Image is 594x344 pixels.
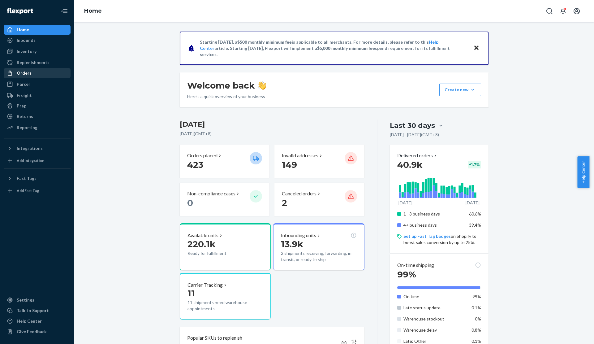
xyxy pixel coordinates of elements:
p: Warehouse delay [403,327,464,333]
a: Home [4,25,71,35]
span: 39.4% [469,222,481,228]
button: Carrier Tracking1111 shipments need warehouse appointments [180,273,271,320]
a: Help Center [4,316,71,326]
span: 13.9k [281,239,303,249]
p: [DATE] ( GMT+8 ) [180,131,364,137]
p: Late status update [403,305,464,311]
p: Invalid addresses [282,152,318,159]
div: Talk to Support [17,307,49,314]
a: Home [84,7,102,14]
p: Starting [DATE], a is applicable to all merchants. For more details, please refer to this article... [200,39,467,58]
h1: Welcome back [187,80,266,91]
div: + 1.7 % [468,161,481,168]
div: Home [17,27,29,33]
span: 0.1% [471,305,481,310]
span: 99% [472,294,481,299]
button: Invalid addresses 149 [274,145,364,178]
a: Replenishments [4,58,71,67]
div: Integrations [17,145,43,151]
a: Prep [4,101,71,111]
p: Non-compliance cases [187,190,235,197]
p: [DATE] [466,200,480,206]
ol: breadcrumbs [79,2,107,20]
img: Flexport logo [7,8,33,14]
p: Ready for fulfillment [187,250,245,256]
button: Close Navigation [58,5,71,17]
p: Inbounding units [281,232,316,239]
span: 423 [187,159,203,170]
p: 2 shipments receiving, forwarding, in transit, or ready to ship [281,250,356,263]
a: Inventory [4,46,71,56]
div: Settings [17,297,34,303]
p: 11 shipments need warehouse appointments [187,299,263,312]
div: Prep [17,103,26,109]
div: Returns [17,113,33,120]
p: On-time shipping [397,262,434,269]
span: $500 monthly minimum fee [237,39,292,45]
a: Add Integration [4,156,71,166]
a: Reporting [4,123,71,133]
span: 220.1k [187,239,216,249]
button: Inbounding units13.9k2 shipments receiving, forwarding, in transit, or ready to ship [273,223,364,270]
p: on Shopify to boost sales conversion by up to 25%. [403,233,481,246]
button: Open Search Box [543,5,556,17]
button: Orders placed 423 [180,145,269,178]
a: Parcel [4,79,71,89]
p: Popular SKUs to replenish [187,334,242,342]
button: Help Center [577,156,589,188]
div: Orders [17,70,32,76]
button: Close [472,44,480,53]
button: Available units220.1kReady for fulfillment [180,223,271,270]
button: Delivered orders [397,152,438,159]
img: hand-wave emoji [257,81,266,90]
div: Inbounds [17,37,36,43]
span: 40.9k [397,159,423,170]
div: Freight [17,92,32,98]
div: Fast Tags [17,175,37,181]
button: Give Feedback [4,327,71,337]
button: Open account menu [570,5,583,17]
p: Here’s a quick overview of your business [187,94,266,100]
button: Open notifications [557,5,569,17]
button: Fast Tags [4,173,71,183]
p: Warehouse stockout [403,316,464,322]
div: Add Fast Tag [17,188,39,193]
button: Non-compliance cases 0 [180,183,269,216]
span: 11 [187,288,195,298]
span: $5,000 monthly minimum fee [317,46,375,51]
div: Give Feedback [17,329,47,335]
button: Create new [439,84,481,96]
div: Help Center [17,318,42,324]
button: Canceled orders 2 [274,183,364,216]
p: Carrier Tracking [187,281,223,289]
span: 0.1% [471,338,481,344]
p: Canceled orders [282,190,316,197]
a: Set up Fast Tag badges [403,233,451,239]
a: Settings [4,295,71,305]
p: Orders placed [187,152,217,159]
p: Available units [187,232,218,239]
span: 99% [397,269,416,280]
span: 0 [187,198,193,208]
div: Parcel [17,81,30,87]
a: Orders [4,68,71,78]
span: 2 [282,198,287,208]
p: [DATE] - [DATE] ( GMT+8 ) [390,132,439,138]
a: Talk to Support [4,306,71,316]
p: [DATE] [398,200,412,206]
a: Inbounds [4,35,71,45]
p: 1 - 3 business days [403,211,464,217]
a: Freight [4,90,71,100]
div: Replenishments [17,59,49,66]
span: 0% [475,316,481,321]
a: Returns [4,111,71,121]
span: 0.8% [471,327,481,333]
p: 4+ business days [403,222,464,228]
div: Last 30 days [390,121,435,130]
span: 60.6% [469,211,481,216]
div: Inventory [17,48,37,54]
button: Integrations [4,143,71,153]
h3: [DATE] [180,120,364,129]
